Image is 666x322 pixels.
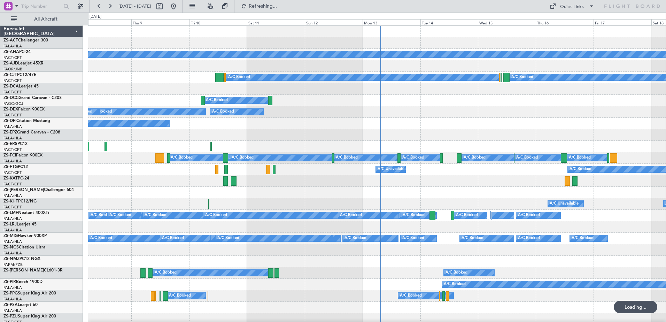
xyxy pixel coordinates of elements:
[3,55,22,60] a: FACT/CPT
[247,19,305,25] div: Sat 11
[3,165,28,169] a: ZS-FTGPC12
[3,228,22,233] a: FALA/HLA
[402,233,424,244] div: A/C Booked
[3,84,19,89] span: ZS-DCA
[3,142,28,146] a: ZS-ERSPC12
[403,210,425,221] div: A/C Booked
[3,130,17,135] span: ZS-EPZ
[3,165,18,169] span: ZS-FTG
[3,216,22,221] a: FALA/HLA
[3,50,19,54] span: ZS-AHA
[90,233,112,244] div: A/C Booked
[3,314,18,319] span: ZS-PZU
[3,303,38,307] a: ZS-PSALearjet 60
[212,107,234,117] div: A/C Booked
[248,4,278,9] span: Refreshing...
[3,147,22,152] a: FACT/CPT
[536,19,594,25] div: Thu 16
[3,239,22,244] a: FALA/HLA
[516,153,538,163] div: A/C Booked
[572,233,594,244] div: A/C Booked
[560,3,584,10] div: Quick Links
[232,153,254,163] div: A/C Booked
[305,19,363,25] div: Sun 12
[90,107,112,117] div: A/C Booked
[3,245,19,250] span: ZS-NGS
[3,96,18,100] span: ZS-DCC
[3,38,48,43] a: ZS-ACTChallenger 300
[400,291,422,301] div: A/C Booked
[3,280,42,284] a: ZS-PIRBeech 1900D
[3,268,44,273] span: ZS-[PERSON_NAME]
[3,119,50,123] a: ZS-DFICitation Mustang
[3,188,74,192] a: ZS-[PERSON_NAME]Challenger 604
[3,67,22,72] a: FAOR/JNB
[444,279,466,290] div: A/C Booked
[3,308,22,313] a: FALA/HLA
[3,285,22,290] a: FALA/HLA
[3,130,60,135] a: ZS-EPZGrand Caravan - C208
[3,291,18,296] span: ZS-PPG
[8,14,76,25] button: All Aircraft
[550,199,579,209] div: A/C Unavailable
[3,268,63,273] a: ZS-[PERSON_NAME]CL601-3R
[205,210,227,221] div: A/C Booked
[3,182,22,187] a: FACT/CPT
[570,164,591,175] div: A/C Booked
[456,210,478,221] div: A/C Booked
[171,153,193,163] div: A/C Booked
[3,257,20,261] span: ZS-NMZ
[217,233,239,244] div: A/C Booked
[145,210,166,221] div: A/C Booked
[3,303,18,307] span: ZS-PSA
[3,170,22,175] a: FACT/CPT
[402,153,424,163] div: A/C Booked
[3,188,44,192] span: ZS-[PERSON_NAME]
[3,211,49,215] a: ZS-LMFNextant 400XTi
[169,291,191,301] div: A/C Booked
[189,19,247,25] div: Fri 10
[3,119,16,123] span: ZS-DFI
[3,297,22,302] a: FALA/HLA
[3,153,42,158] a: ZS-FCIFalcon 900EX
[3,205,22,210] a: FACT/CPT
[3,107,45,112] a: ZS-DEXFalcon 900EX
[3,257,40,261] a: ZS-NMZPC12 NGX
[3,222,37,227] a: ZS-LRJLearjet 45
[74,19,132,25] div: Wed 8
[3,211,18,215] span: ZS-LMF
[91,210,113,221] div: A/C Booked
[3,199,18,204] span: ZS-KHT
[3,38,18,43] span: ZS-ACT
[3,193,22,198] a: FALA/HLA
[518,233,540,244] div: A/C Booked
[109,210,131,221] div: A/C Booked
[3,234,47,238] a: ZS-MIGHawker 900XP
[90,14,101,20] div: [DATE]
[3,176,29,181] a: ZS-KATPC-24
[118,3,151,9] span: [DATE] - [DATE]
[3,280,16,284] span: ZS-PIR
[21,1,61,11] input: Trip Number
[344,233,366,244] div: A/C Booked
[3,245,45,250] a: ZS-NGSCitation Ultra
[3,96,62,100] a: ZS-DCCGrand Caravan - C208
[3,61,44,66] a: ZS-AJDLearjet 45XR
[3,251,22,256] a: FALA/HLA
[3,124,22,129] a: FALA/HLA
[3,159,22,164] a: FALA/HLA
[3,153,16,158] span: ZS-FCI
[340,210,362,221] div: A/C Booked
[3,314,56,319] a: ZS-PZUSuper King Air 200
[3,73,17,77] span: ZS-CJT
[546,1,598,12] button: Quick Links
[3,222,17,227] span: ZS-LRJ
[155,268,177,278] div: A/C Booked
[3,199,37,204] a: ZS-KHTPC12/NG
[3,176,18,181] span: ZS-KAT
[3,90,22,95] a: FACT/CPT
[3,291,56,296] a: ZS-PPGSuper King Air 200
[228,72,250,83] div: A/C Booked
[18,17,73,22] span: All Aircraft
[3,113,22,118] a: FACT/CPT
